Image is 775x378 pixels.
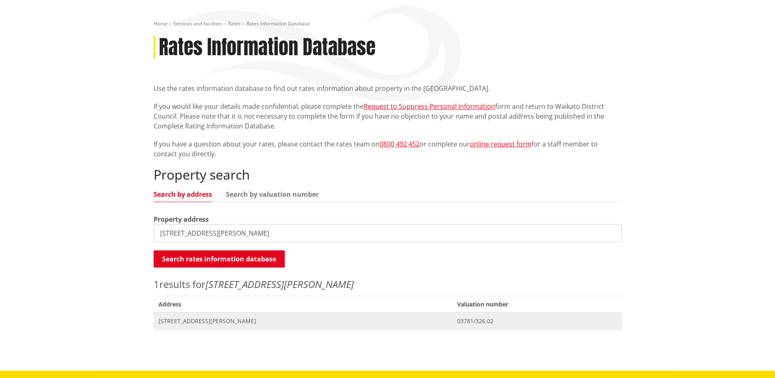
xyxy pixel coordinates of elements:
p: If you have a question about your rates, please contact the rates team on or complete our for a s... [154,139,622,159]
a: Services and facilities [173,20,222,27]
a: Search by address [154,191,212,198]
h1: Rates Information Database [159,36,375,59]
span: 1 [154,277,159,291]
input: e.g. Duke Street NGARUAWAHIA [154,224,622,242]
span: [STREET_ADDRESS][PERSON_NAME] [159,317,448,325]
a: 0800 492 452 [380,139,420,148]
a: Home [154,20,168,27]
a: Rates [228,20,241,27]
span: Valuation number [452,296,621,313]
a: online request form [470,139,532,148]
a: [STREET_ADDRESS][PERSON_NAME] 03781/326.02 [154,313,622,329]
em: [STREET_ADDRESS][PERSON_NAME] [205,277,354,291]
span: Address [154,296,453,313]
p: If you would like your details made confidential, please complete the form and return to Waikato ... [154,101,622,131]
span: 03781/326.02 [457,317,616,325]
a: Search by valuation number [226,191,319,198]
span: Rates Information Database [246,20,310,27]
label: Property address [154,214,209,224]
p: Use the rates information database to find out rates information about property in the [GEOGRAPHI... [154,83,622,93]
iframe: Messenger Launcher [737,344,767,373]
a: Request to Suppress Personal Information [364,102,495,111]
button: Search rates information database [154,250,285,268]
nav: breadcrumb [154,20,622,27]
p: results for [154,277,622,292]
h2: Property search [154,167,622,182]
